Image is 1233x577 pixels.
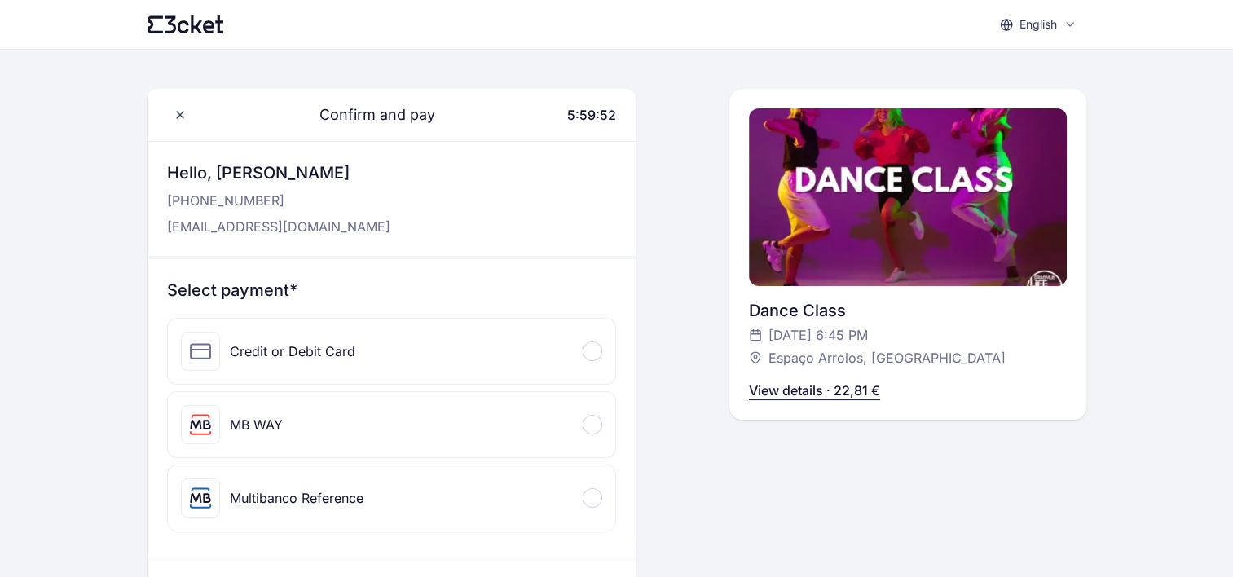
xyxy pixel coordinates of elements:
span: Espaço Arroios, [GEOGRAPHIC_DATA] [768,348,1006,368]
p: [EMAIL_ADDRESS][DOMAIN_NAME] [167,217,390,236]
div: Multibanco Reference [230,488,363,508]
span: [DATE] 6:45 PM [768,325,868,345]
p: English [1019,16,1057,33]
h3: Select payment* [167,279,616,302]
p: [PHONE_NUMBER] [167,191,390,210]
span: Confirm and pay [300,104,435,126]
div: Credit or Debit Card [230,341,355,361]
div: MB WAY [230,415,283,434]
div: Dance Class [749,299,1067,322]
h3: Hello, [PERSON_NAME] [167,161,390,184]
p: View details · 22,81 € [749,381,880,400]
span: 5:59:52 [567,107,616,123]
